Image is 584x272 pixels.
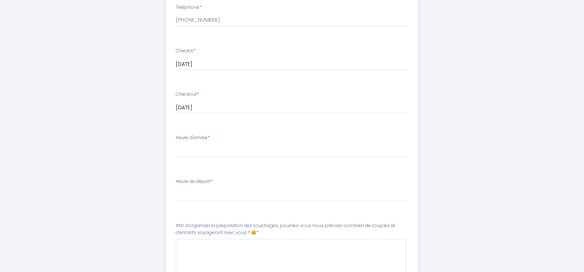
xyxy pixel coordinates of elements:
[176,47,196,54] label: Checkin
[176,134,210,141] label: Heure d'arrivée
[176,222,408,236] label: Afin d’organiser la préparation des couchages, pourriez-vous nous préciser combien de couples et ...
[176,178,213,185] label: Heure de départ
[176,91,199,98] label: Checkout
[176,4,202,11] label: Téléphone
